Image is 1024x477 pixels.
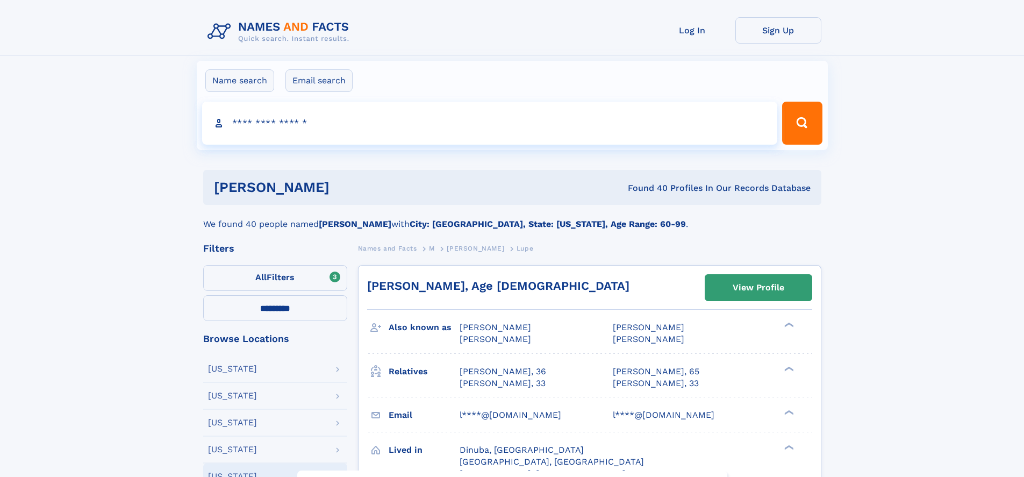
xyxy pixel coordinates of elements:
[782,365,794,372] div: ❯
[782,322,794,329] div: ❯
[203,244,347,253] div: Filters
[613,334,684,344] span: [PERSON_NAME]
[203,205,821,231] div: We found 40 people named with .
[358,241,417,255] a: Names and Facts
[203,265,347,291] label: Filters
[202,102,778,145] input: search input
[460,334,531,344] span: [PERSON_NAME]
[735,17,821,44] a: Sign Up
[214,181,479,194] h1: [PERSON_NAME]
[447,241,504,255] a: [PERSON_NAME]
[613,378,699,389] a: [PERSON_NAME], 33
[410,219,686,229] b: City: [GEOGRAPHIC_DATA], State: [US_STATE], Age Range: 60-99
[649,17,735,44] a: Log In
[429,241,435,255] a: M
[367,279,629,293] a: [PERSON_NAME], Age [DEMOGRAPHIC_DATA]
[389,318,460,337] h3: Also known as
[613,366,699,378] a: [PERSON_NAME], 65
[733,275,784,300] div: View Profile
[517,245,533,252] span: Lupe
[255,272,267,282] span: All
[782,102,822,145] button: Search Button
[208,391,257,400] div: [US_STATE]
[208,418,257,427] div: [US_STATE]
[389,406,460,424] h3: Email
[613,322,684,332] span: [PERSON_NAME]
[460,445,584,455] span: Dinuba, [GEOGRAPHIC_DATA]
[460,366,546,378] a: [PERSON_NAME], 36
[203,17,358,46] img: Logo Names and Facts
[705,275,812,301] a: View Profile
[447,245,504,252] span: [PERSON_NAME]
[319,219,391,229] b: [PERSON_NAME]
[389,441,460,459] h3: Lived in
[389,362,460,381] h3: Relatives
[478,182,811,194] div: Found 40 Profiles In Our Records Database
[203,334,347,344] div: Browse Locations
[208,365,257,373] div: [US_STATE]
[429,245,435,252] span: M
[782,444,794,451] div: ❯
[208,445,257,454] div: [US_STATE]
[460,378,546,389] a: [PERSON_NAME], 33
[460,322,531,332] span: [PERSON_NAME]
[782,409,794,416] div: ❯
[285,69,353,92] label: Email search
[460,457,644,467] span: [GEOGRAPHIC_DATA], [GEOGRAPHIC_DATA]
[205,69,274,92] label: Name search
